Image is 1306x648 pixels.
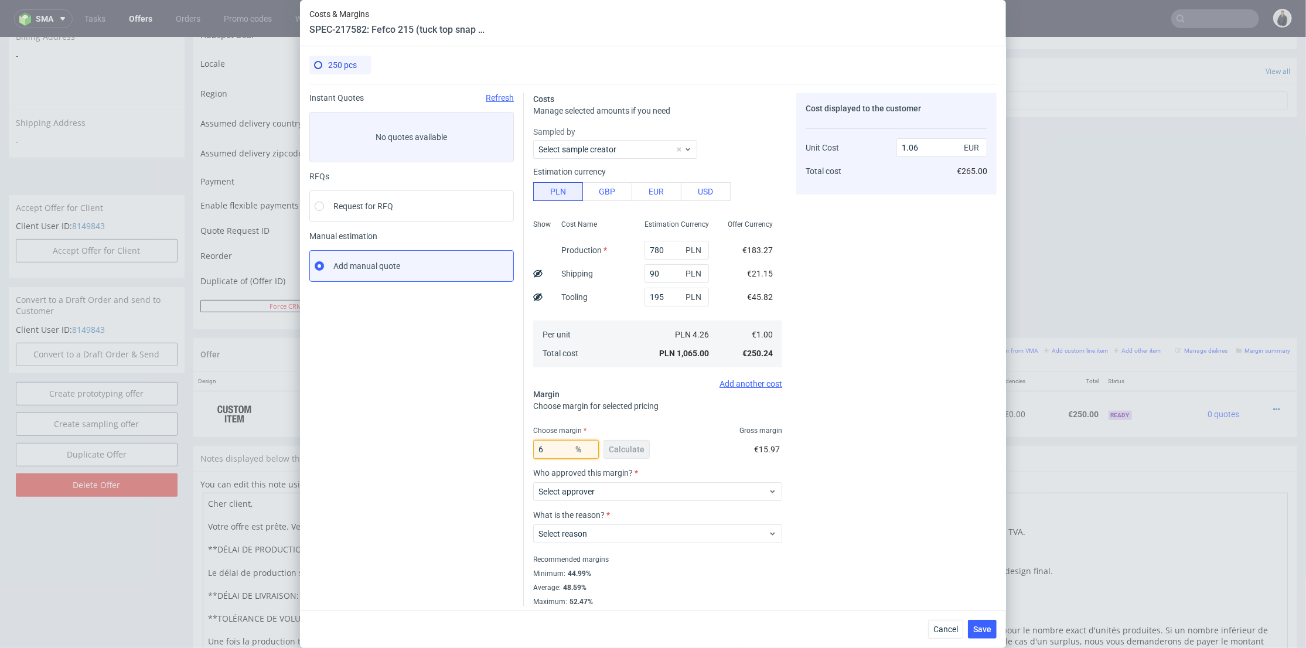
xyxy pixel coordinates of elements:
[328,60,357,70] span: 250 pcs
[747,269,773,278] span: €21.15
[871,335,944,354] th: Net Total
[747,292,773,302] span: €45.82
[9,72,185,98] div: Shipping Address
[200,234,411,261] td: Duplicate of (Offer ID)
[16,436,178,459] input: Delete Offer
[675,330,709,339] span: PLN 4.26
[401,335,761,354] th: Name
[766,54,1288,73] input: Type to create new task
[533,390,560,399] span: Margin
[16,98,178,110] span: -
[414,135,728,152] button: Single payment (default)
[728,220,773,229] span: Offer Currency
[16,405,178,429] a: Duplicate Offer
[533,427,586,435] label: Choose margin
[567,597,593,606] div: 52.47%
[683,265,707,282] span: PLN
[205,362,264,391] img: ico-item-custom-a8f9c3db6a5631ce2f509e228e8b95abde266dc4376634de7b166047de09ff05.png
[309,112,514,162] label: No quotes available
[1175,310,1227,316] small: Manage dielines
[1208,372,1240,381] span: 0 quotes
[200,45,411,74] td: Region
[533,440,599,459] input: 0.00
[811,335,871,354] th: Unit Price
[9,250,185,287] div: Convert to a Draft Order and send to Customer
[405,359,544,371] span: Fefco 215 (tuck top snap lock bottom)
[193,335,332,354] th: Design
[761,353,811,400] td: 250
[16,12,178,24] span: -
[944,335,1030,354] th: Dependencies
[761,335,811,354] th: Quant.
[16,202,178,225] button: Accept Offer for Client
[533,581,782,595] div: Average :
[632,182,681,201] button: EUR
[546,361,589,370] span: SPEC- 217582
[309,93,514,103] div: Instant Quotes
[309,172,514,181] div: RFQs
[200,183,411,211] td: Quote Request ID
[944,353,1030,400] td: €0.00
[645,241,709,260] input: 0.00
[742,349,773,358] span: €250.24
[200,262,394,275] button: Force CRM resync
[806,143,839,152] span: Unit Cost
[309,9,485,19] span: Costs & Margins
[754,445,780,454] span: €15.97
[933,625,958,633] span: Cancel
[806,104,921,113] span: Cost displayed to the customer
[561,292,588,302] label: Tooling
[429,385,452,393] a: CBTA-1
[538,145,616,154] label: Select sample creator
[72,287,105,298] a: 8149843
[659,349,709,358] span: PLN 1,065.00
[533,401,659,411] span: Choose margin for selected pricing
[533,126,782,138] label: Sampled by
[806,166,841,176] span: Total cost
[968,620,997,639] button: Save
[538,487,595,496] label: Select approver
[312,441,354,452] a: markdown
[200,211,411,234] td: Reorder
[200,134,411,161] td: Payment
[533,167,606,176] label: Estimation currency
[811,353,871,400] td: €1.00
[533,379,782,388] div: Add another cost
[1114,310,1161,316] small: Add other item
[645,288,709,306] input: 0.00
[304,164,313,173] img: Hokodo
[533,552,782,567] div: Recommended margins
[683,289,707,305] span: PLN
[405,385,452,393] span: Source:
[533,595,782,606] div: Maximum :
[309,23,485,36] header: SPEC-217582: Fefco 215 (tuck top snap lock bottom)
[973,625,991,633] span: Save
[533,94,554,104] span: Costs
[1030,335,1103,354] th: Total
[742,245,773,255] span: €183.27
[1266,29,1290,39] a: View all
[16,183,178,195] p: Client User ID:
[565,569,591,578] div: 44.99%
[193,408,1297,434] div: Notes displayed below the Offer
[336,372,364,381] strong: 772480
[422,236,720,252] input: Only numbers
[533,106,670,115] span: Manage selected amounts if you need
[9,158,185,183] div: Accept Offer for Client
[533,567,782,581] div: Minimum :
[561,269,593,278] label: Shipping
[533,220,551,229] span: Show
[333,260,400,272] span: Add manual quote
[538,529,587,538] label: Select reason
[333,200,393,212] span: Request for RFQ
[928,620,963,639] button: Cancel
[16,375,178,398] a: Create sampling offer
[739,426,782,435] span: Gross margin
[200,312,220,322] span: Offer
[763,28,785,39] span: Tasks
[967,310,1038,316] small: Add line item from VMA
[906,310,961,316] small: Add PIM line item
[752,330,773,339] span: €1.00
[664,262,727,275] input: Save
[332,335,401,354] th: ID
